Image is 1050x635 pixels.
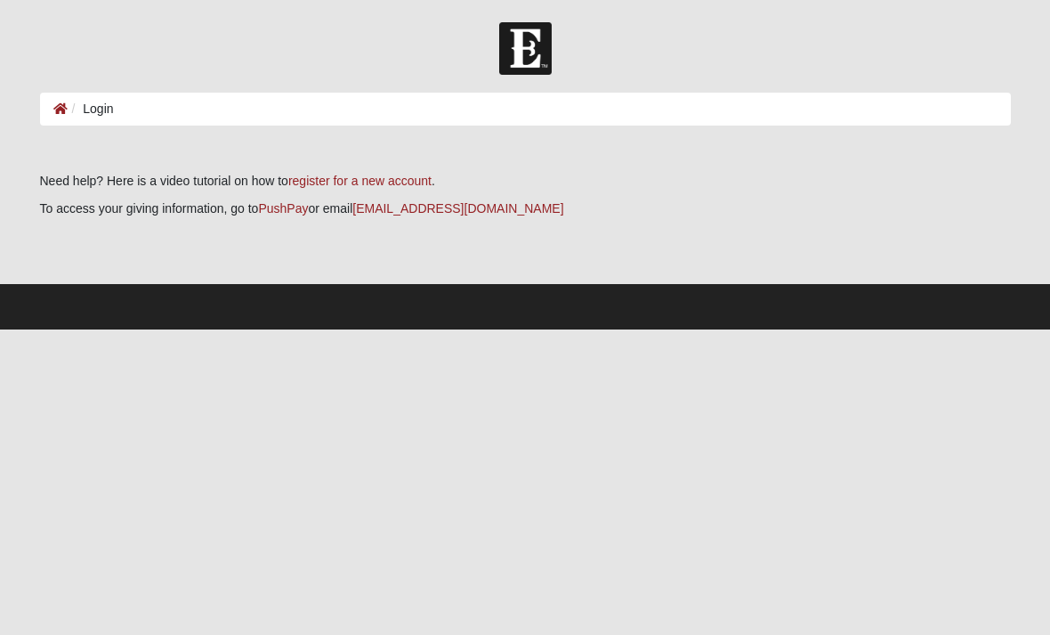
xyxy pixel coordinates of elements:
p: To access your giving information, go to or email [40,199,1011,218]
p: Need help? Here is a video tutorial on how to . [40,172,1011,191]
a: [EMAIL_ADDRESS][DOMAIN_NAME] [352,201,563,216]
a: PushPay [258,201,308,216]
a: register for a new account [288,174,432,188]
img: Church of Eleven22 Logo [499,22,552,75]
li: Login [68,100,114,118]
